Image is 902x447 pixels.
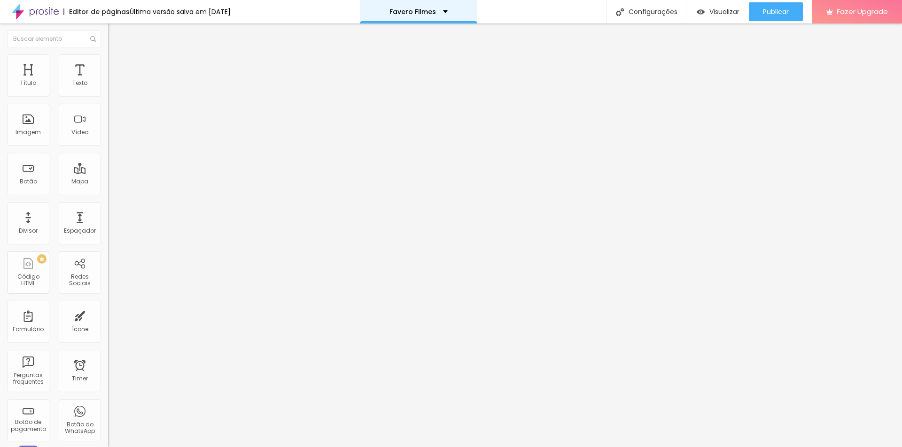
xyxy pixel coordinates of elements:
[64,227,96,234] div: Espaçador
[72,375,88,382] div: Timer
[61,273,98,287] div: Redes Sociais
[20,178,37,185] div: Botão
[9,372,47,386] div: Perguntas frequentes
[16,129,41,136] div: Imagem
[616,8,624,16] img: Icone
[72,326,88,333] div: Ícone
[749,2,803,21] button: Publicar
[837,8,888,15] span: Fazer Upgrade
[19,227,38,234] div: Divisor
[709,8,739,15] span: Visualizar
[9,273,47,287] div: Código HTML
[72,80,87,86] div: Texto
[389,8,436,15] p: Favero Filmes
[71,129,88,136] div: Vídeo
[71,178,88,185] div: Mapa
[697,8,705,16] img: view-1.svg
[20,80,36,86] div: Título
[9,419,47,432] div: Botão de pagamento
[687,2,749,21] button: Visualizar
[90,36,96,42] img: Icone
[61,421,98,435] div: Botão do WhatsApp
[130,8,231,15] div: Última versão salva em [DATE]
[63,8,130,15] div: Editor de páginas
[13,326,44,333] div: Formulário
[7,30,101,47] input: Buscar elemento
[763,8,789,15] span: Publicar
